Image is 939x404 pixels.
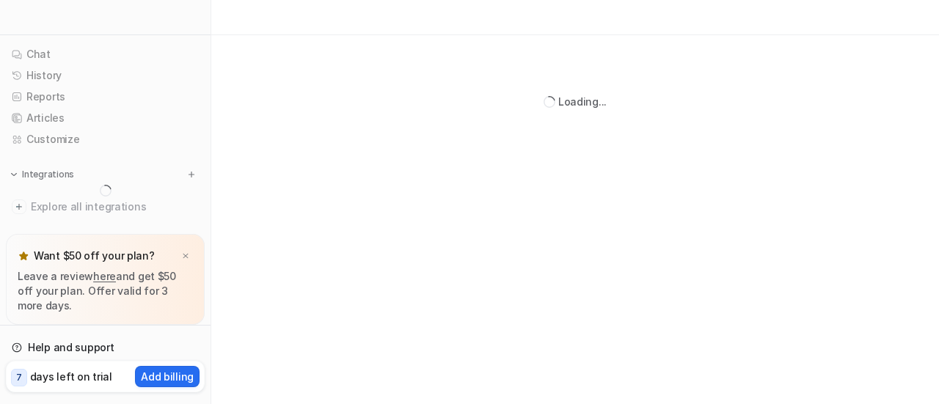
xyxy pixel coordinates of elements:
button: Add billing [135,366,200,387]
a: Explore all integrations [6,197,205,217]
p: Integrations [22,169,74,180]
a: here [93,270,116,282]
p: 7 [16,371,22,384]
img: star [18,250,29,262]
a: Chat [6,44,205,65]
p: Want $50 off your plan? [34,249,155,263]
a: Articles [6,108,205,128]
a: Reports [6,87,205,107]
span: Explore all integrations [31,195,199,218]
p: Leave a review and get $50 off your plan. Offer valid for 3 more days. [18,269,193,313]
p: days left on trial [30,369,112,384]
a: Help and support [6,337,205,358]
div: Loading... [558,94,607,109]
img: x [181,251,190,261]
img: explore all integrations [12,199,26,214]
p: Add billing [141,369,194,384]
button: Integrations [6,167,78,182]
img: expand menu [9,169,19,180]
a: Customize [6,129,205,150]
a: History [6,65,205,86]
img: menu_add.svg [186,169,197,180]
